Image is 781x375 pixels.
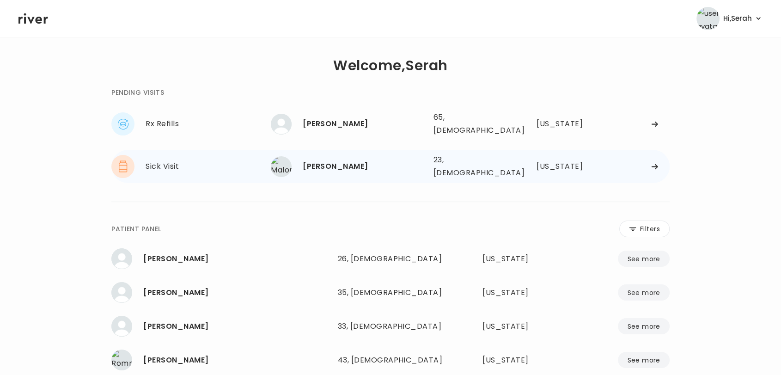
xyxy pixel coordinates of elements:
[333,59,447,72] h1: Welcome, Serah
[143,354,330,367] div: Rommel Carino
[537,160,588,173] div: Tennessee
[143,286,330,299] div: Margo Gonzalez
[303,117,426,130] div: Joanna Bray
[482,354,556,367] div: Texas
[338,320,444,333] div: 33, [DEMOGRAPHIC_DATA]
[271,156,292,177] img: Malory Raines
[146,160,271,173] div: Sick Visit
[111,248,132,269] img: Taylor Stewart
[696,7,720,30] img: user avatar
[433,111,507,137] div: 65, [DEMOGRAPHIC_DATA]
[482,286,556,299] div: Texas
[111,282,132,303] img: Margo Gonzalez
[696,7,763,30] button: user avatarHi,Serah
[111,316,132,337] img: Chatorra williams
[111,350,132,370] img: Rommel Carino
[482,252,556,265] div: Texas
[618,352,669,368] button: See more
[338,286,444,299] div: 35, [DEMOGRAPHIC_DATA]
[618,318,669,334] button: See more
[338,354,444,367] div: 43, [DEMOGRAPHIC_DATA]
[111,87,164,98] div: PENDING VISITS
[271,114,292,135] img: Joanna Bray
[618,284,669,301] button: See more
[338,252,444,265] div: 26, [DEMOGRAPHIC_DATA]
[618,251,669,267] button: See more
[143,252,330,265] div: Taylor Stewart
[146,117,271,130] div: Rx Refills
[303,160,426,173] div: Malory Raines
[723,12,752,25] span: Hi, Serah
[433,154,507,179] div: 23, [DEMOGRAPHIC_DATA]
[143,320,330,333] div: Chatorra williams
[111,223,161,234] div: PATIENT PANEL
[619,221,670,237] button: Filters
[482,320,556,333] div: Texas
[537,117,588,130] div: Illinois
